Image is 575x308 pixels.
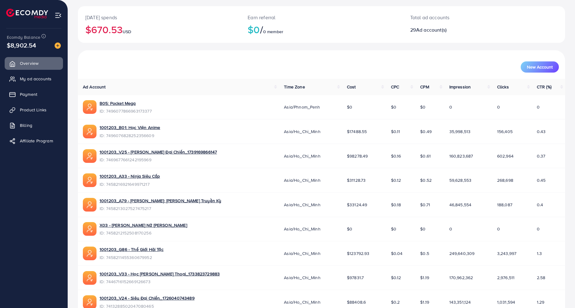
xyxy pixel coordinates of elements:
[100,246,164,252] a: 1001203_G86 - Thế Giới Hải Tặc
[83,125,97,138] img: ic-ads-acc.e4c84228.svg
[537,84,551,90] span: CTR (%)
[5,57,63,69] a: Overview
[347,177,366,183] span: $31128.73
[5,119,63,132] a: Billing
[55,42,61,49] img: image
[20,122,32,128] span: Billing
[420,299,429,305] span: $1.19
[420,202,430,208] span: $0.71
[83,173,97,187] img: ic-ads-acc.e4c84228.svg
[284,202,321,208] span: Asia/Ho_Chi_Minh
[521,61,559,73] button: New Account
[20,76,52,82] span: My ad accounts
[347,275,364,281] span: $97831.7
[5,88,63,100] a: Payment
[549,280,570,303] iframe: Chat
[391,104,396,110] span: $0
[420,128,432,135] span: $0.49
[83,271,97,285] img: ic-ads-acc.e4c84228.svg
[537,153,546,159] span: 0.37
[284,275,321,281] span: Asia/Ho_Chi_Minh
[100,173,160,179] a: 1001203_A33 - Ninja Siêu Cấp
[248,14,395,21] p: Earn referral
[284,177,321,183] span: Asia/Ho_Chi_Minh
[537,177,546,183] span: 0.45
[420,275,429,281] span: $1.19
[410,27,517,33] h2: 29
[420,153,431,159] span: $0.61
[284,153,321,159] span: Asia/Ho_Chi_Minh
[100,205,221,212] span: ID: 7458213027527475217
[537,250,542,257] span: 1.3
[449,104,452,110] span: 0
[100,124,160,131] a: 1001203_B01: Học Viện Anime
[100,222,187,228] a: X03 - [PERSON_NAME] Nữ [PERSON_NAME]
[416,26,447,33] span: Ad account(s)
[497,84,509,90] span: Clicks
[391,275,401,281] span: $0.12
[5,104,63,116] a: Product Links
[7,41,36,50] span: $8,902.54
[83,149,97,163] img: ic-ads-acc.e4c84228.svg
[449,226,452,232] span: 0
[100,100,152,106] a: B05: Pocket Mega
[449,177,472,183] span: 59,628,553
[100,230,187,236] span: ID: 7458212152508170256
[83,222,97,236] img: ic-ads-acc.e4c84228.svg
[284,128,321,135] span: Asia/Ho_Chi_Minh
[391,202,401,208] span: $0.18
[449,202,472,208] span: 46,845,554
[100,295,195,301] a: 1001203_V24 - Siêu Đại Chiến_1726040743489
[100,279,220,285] span: ID: 7446716152669126673
[420,84,429,90] span: CPM
[7,34,40,40] span: Ecomdy Balance
[391,153,401,159] span: $0.16
[391,177,401,183] span: $0.12
[347,202,367,208] span: $33124.49
[391,128,400,135] span: $0.11
[391,226,396,232] span: $0
[100,181,160,187] span: ID: 7458216921649971217
[284,250,321,257] span: Asia/Ho_Chi_Minh
[347,250,370,257] span: $123792.93
[420,104,425,110] span: $0
[497,177,513,183] span: 268,698
[347,153,368,159] span: $98278.49
[5,73,63,85] a: My ad accounts
[537,299,545,305] span: 1.29
[497,226,500,232] span: 0
[449,250,475,257] span: 249,640,309
[20,138,53,144] span: Affiliate Program
[123,29,131,35] span: USD
[420,177,432,183] span: $0.52
[537,202,543,208] span: 0.4
[263,29,283,35] span: 0 member
[6,9,48,18] img: logo
[20,60,38,66] span: Overview
[537,226,540,232] span: 0
[5,135,63,147] a: Affiliate Program
[100,157,217,163] span: ID: 7469677661242195969
[347,84,356,90] span: Cost
[347,226,352,232] span: $0
[83,198,97,212] img: ic-ads-acc.e4c84228.svg
[284,299,321,305] span: Asia/Ho_Chi_Minh
[449,299,471,305] span: 143,351,124
[497,128,513,135] span: 156,405
[449,275,473,281] span: 170,962,362
[537,275,546,281] span: 2.58
[391,84,399,90] span: CPC
[20,107,47,113] span: Product Links
[391,250,403,257] span: $0.04
[100,132,160,139] span: ID: 7496076828252356609
[347,299,366,305] span: $88408.6
[537,104,540,110] span: 0
[83,100,97,114] img: ic-ads-acc.e4c84228.svg
[83,247,97,260] img: ic-ads-acc.e4c84228.svg
[100,108,152,114] span: ID: 7496077866963173377
[420,250,429,257] span: $0.5
[284,104,320,110] span: Asia/Phnom_Penh
[20,91,37,97] span: Payment
[248,24,395,35] h2: $0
